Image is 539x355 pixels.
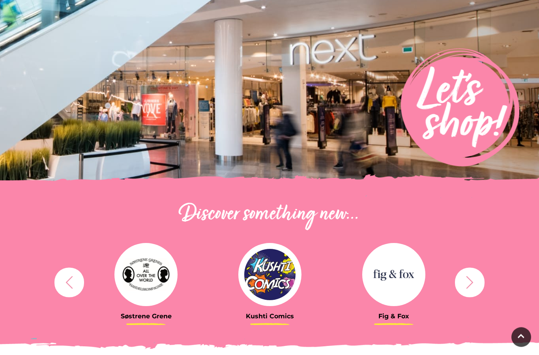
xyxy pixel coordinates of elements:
a: Kushti Comics [214,243,326,320]
a: Søstrene Grene [90,243,202,320]
a: Fig & Fox [338,243,450,320]
h3: Søstrene Grene [90,313,202,320]
h3: Kushti Comics [214,313,326,320]
h2: Discover something new... [51,202,488,228]
h3: Fig & Fox [338,313,450,320]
